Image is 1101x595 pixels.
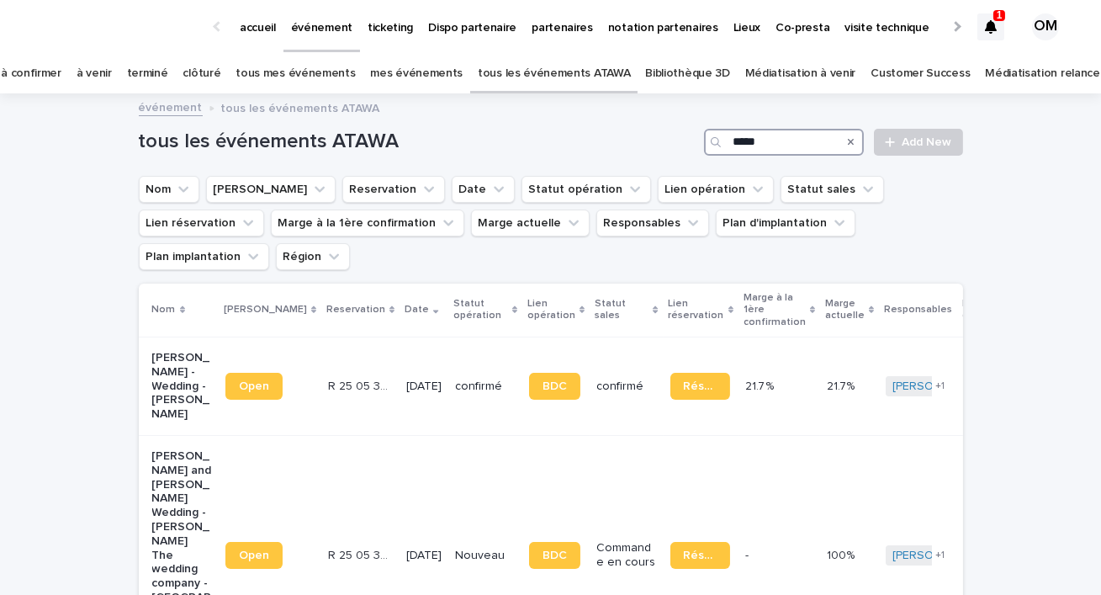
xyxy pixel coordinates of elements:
[744,289,806,332] p: Marge à la 1ère confirmation
[521,176,651,203] button: Statut opération
[670,373,730,400] a: Réservation
[781,176,884,203] button: Statut sales
[139,176,199,203] button: Nom
[543,550,567,561] span: BDC
[596,541,656,570] p: Commande en cours
[478,54,630,93] a: tous les événements ATAWA
[1,54,61,93] a: à confirmer
[206,176,336,203] button: Lien Stacker
[935,550,945,560] span: + 1
[127,54,168,93] a: terminé
[596,210,709,236] button: Responsables
[139,97,203,116] a: événement
[658,176,774,203] button: Lien opération
[342,176,445,203] button: Reservation
[596,380,656,394] p: confirmé
[471,210,590,236] button: Marge actuelle
[595,295,648,326] p: Statut sales
[825,295,865,326] p: Marge actuelle
[221,98,380,116] p: tous les événements ATAWA
[977,13,1004,40] div: 1
[745,545,752,563] p: -
[874,129,962,156] a: Add New
[935,381,945,391] span: + 1
[139,130,698,154] h1: tous les événements ATAWA
[455,380,515,394] p: confirmé
[892,549,984,563] a: [PERSON_NAME]
[370,54,463,93] a: mes événements
[716,210,855,236] button: Plan d'implantation
[745,376,777,394] p: 21.7 %
[670,542,730,569] a: Réservation
[406,549,442,563] p: [DATE]
[239,550,269,561] span: Open
[669,295,724,326] p: Lien réservation
[328,376,391,394] p: R 25 05 3705
[543,380,567,392] span: BDC
[903,136,952,148] span: Add New
[1032,13,1059,40] div: OM
[236,54,355,93] a: tous mes événements
[152,300,176,319] p: Nom
[183,54,220,93] a: clôturé
[684,380,717,392] span: Réservation
[684,550,717,561] span: Réservation
[77,54,112,93] a: à venir
[884,300,952,319] p: Responsables
[962,295,1032,326] p: Plan d'implantation
[225,373,283,400] a: Open
[827,376,858,394] p: 21.7%
[997,9,1003,21] p: 1
[405,300,429,319] p: Date
[985,54,1100,93] a: Médiatisation relance
[139,210,264,236] button: Lien réservation
[328,545,391,563] p: R 25 05 3506
[645,54,729,93] a: Bibliothèque 3D
[527,295,575,326] p: Lien opération
[827,545,858,563] p: 100%
[326,300,385,319] p: Reservation
[529,542,580,569] a: BDC
[745,54,856,93] a: Médiatisation à venir
[871,54,970,93] a: Customer Success
[276,243,350,270] button: Région
[239,380,269,392] span: Open
[452,176,515,203] button: Date
[271,210,464,236] button: Marge à la 1ère confirmation
[152,351,212,422] p: [PERSON_NAME] - Wedding - [PERSON_NAME]
[224,300,307,319] p: [PERSON_NAME]
[225,542,283,569] a: Open
[892,380,984,394] a: [PERSON_NAME]
[139,243,269,270] button: Plan implantation
[529,373,580,400] a: BDC
[704,129,864,156] input: Search
[455,549,515,563] p: Nouveau
[406,380,442,394] p: [DATE]
[453,295,507,326] p: Statut opération
[34,10,197,44] img: Ls34BcGeRexTGTNfXpUC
